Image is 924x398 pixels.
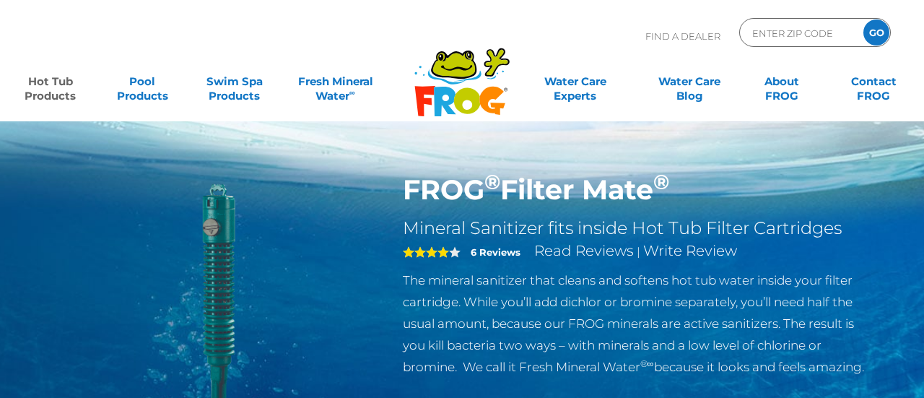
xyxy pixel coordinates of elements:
h1: FROG Filter Mate [403,173,874,207]
sup: ® [653,169,669,194]
a: Swim SpaProducts [199,67,270,96]
a: Read Reviews [534,242,634,259]
p: Find A Dealer [645,18,720,54]
h2: Mineral Sanitizer fits inside Hot Tub Filter Cartridges [403,217,874,239]
strong: 6 Reviews [471,246,520,258]
input: GO [863,20,889,46]
a: PoolProducts [107,67,178,96]
span: 4 [403,246,449,258]
a: Fresh MineralWater∞ [291,67,380,96]
p: The mineral sanitizer that cleans and softens hot tub water inside your filter cartridge. While y... [403,269,874,378]
sup: ∞ [349,87,355,98]
a: Hot TubProducts [14,67,86,96]
a: Write Review [643,242,737,259]
a: Water CareExperts [517,67,633,96]
sup: ®∞ [640,358,654,369]
span: | [637,245,640,259]
a: AboutFROG [746,67,817,96]
img: Frog Products Logo [406,29,518,117]
sup: ® [484,169,500,194]
a: ContactFROG [838,67,910,96]
a: Water CareBlog [654,67,725,96]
